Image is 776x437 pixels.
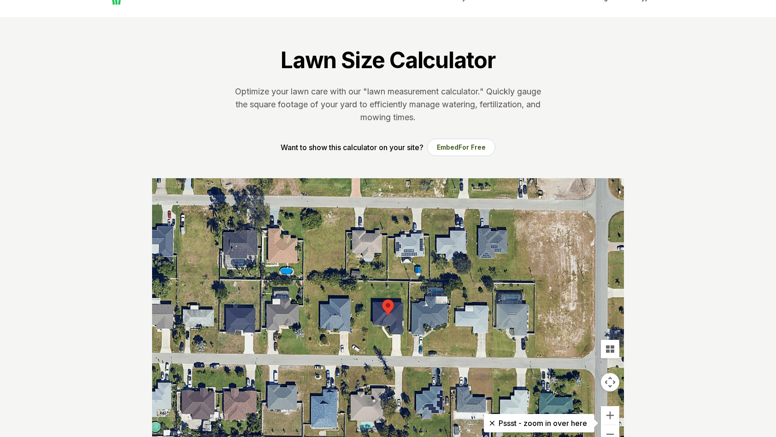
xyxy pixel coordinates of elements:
[491,418,587,429] p: Pssst - zoom in over here
[601,340,619,358] button: Tilt map
[233,85,543,124] p: Optimize your lawn care with our "lawn measurement calculator." Quickly gauge the square footage ...
[427,139,495,156] button: EmbedFor Free
[601,406,619,425] button: Zoom in
[281,47,495,74] h1: Lawn Size Calculator
[601,373,619,391] button: Map camera controls
[281,142,423,153] p: Want to show this calculator on your site?
[459,143,486,151] span: For Free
